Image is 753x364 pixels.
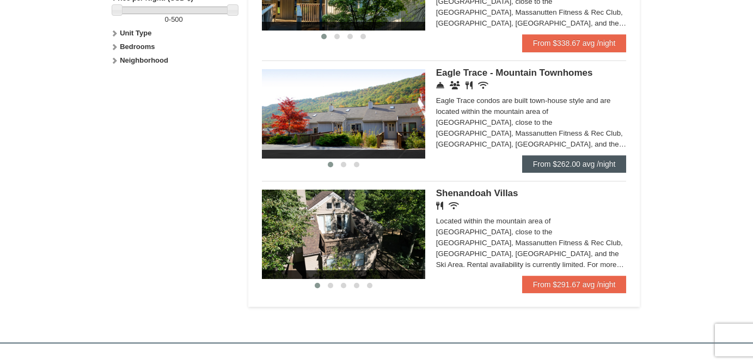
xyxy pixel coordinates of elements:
[113,14,235,25] label: -
[522,155,627,173] a: From $262.00 avg /night
[436,81,444,89] i: Concierge Desk
[171,15,183,23] span: 500
[120,43,155,51] strong: Bedrooms
[450,81,460,89] i: Conference Facilities
[120,56,168,64] strong: Neighborhood
[522,34,627,52] a: From $338.67 avg /night
[436,95,627,150] div: Eagle Trace condos are built town-house style and are located within the mountain area of [GEOGRA...
[522,276,627,293] a: From $291.67 avg /night
[449,202,459,210] i: Wireless Internet (free)
[478,81,488,89] i: Wireless Internet (free)
[436,216,627,270] div: Located within the mountain area of [GEOGRAPHIC_DATA], close to the [GEOGRAPHIC_DATA], Massanutte...
[436,202,443,210] i: Restaurant
[120,29,151,37] strong: Unit Type
[436,68,593,78] span: Eagle Trace - Mountain Townhomes
[165,15,169,23] span: 0
[436,188,518,198] span: Shenandoah Villas
[466,81,473,89] i: Restaurant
